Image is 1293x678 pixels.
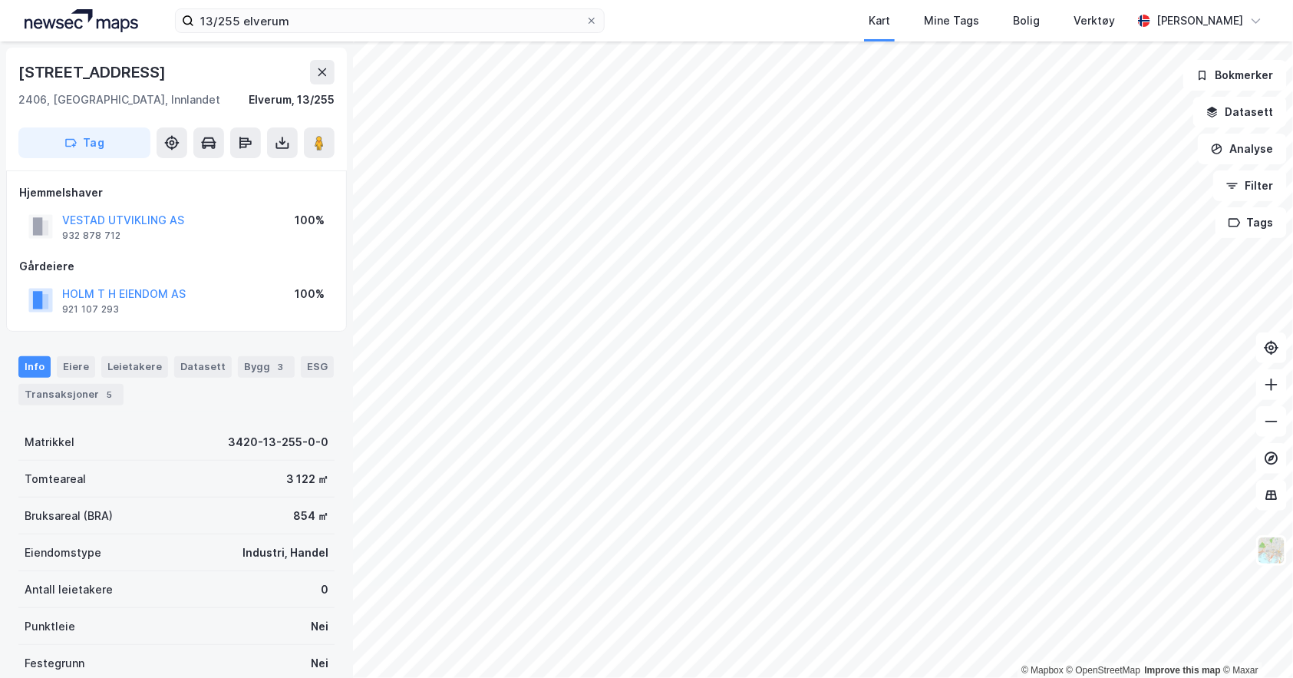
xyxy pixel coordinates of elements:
div: 3 122 ㎡ [286,470,328,488]
div: Mine Tags [924,12,979,30]
input: Søk på adresse, matrikkel, gårdeiere, leietakere eller personer [194,9,585,32]
div: Industri, Handel [242,544,328,562]
div: Bygg [238,356,295,378]
div: Kontrollprogram for chat [1216,604,1293,678]
button: Tags [1215,207,1287,238]
div: Eiendomstype [25,544,101,562]
div: Leietakere [101,356,168,378]
div: Verktøy [1074,12,1115,30]
iframe: Chat Widget [1216,604,1293,678]
button: Datasett [1193,97,1287,127]
div: Tomteareal [25,470,86,488]
div: Transaksjoner [18,384,124,405]
div: Bruksareal (BRA) [25,507,113,525]
button: Bokmerker [1183,60,1287,91]
div: 932 878 712 [62,230,120,242]
div: 3420-13-255-0-0 [228,433,328,451]
div: Hjemmelshaver [19,184,334,202]
div: Bolig [1013,12,1040,30]
button: Analyse [1198,134,1287,164]
button: Filter [1213,170,1287,201]
div: Antall leietakere [25,580,113,599]
div: [STREET_ADDRESS] [18,60,169,84]
div: Punktleie [25,617,75,636]
div: Nei [311,617,328,636]
div: 100% [295,285,325,303]
div: Info [18,356,51,378]
div: Eiere [57,356,95,378]
button: Tag [18,127,150,158]
div: 854 ㎡ [293,507,328,525]
div: 100% [295,211,325,230]
div: ESG [301,356,334,378]
div: Gårdeiere [19,257,334,276]
a: Mapbox [1021,665,1064,676]
div: 921 107 293 [62,303,119,316]
img: Z [1257,536,1286,565]
div: 3 [273,359,289,375]
div: 5 [102,387,117,402]
div: 0 [321,580,328,599]
div: Nei [311,654,328,673]
div: [PERSON_NAME] [1156,12,1244,30]
a: OpenStreetMap [1067,665,1141,676]
div: Elverum, 13/255 [249,91,335,109]
div: Festegrunn [25,654,84,673]
div: 2406, [GEOGRAPHIC_DATA], Innlandet [18,91,220,109]
a: Improve this map [1145,665,1221,676]
img: logo.a4113a55bc3d86da70a041830d287a7e.svg [25,9,138,32]
div: Kart [869,12,890,30]
div: Datasett [174,356,232,378]
div: Matrikkel [25,433,74,451]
